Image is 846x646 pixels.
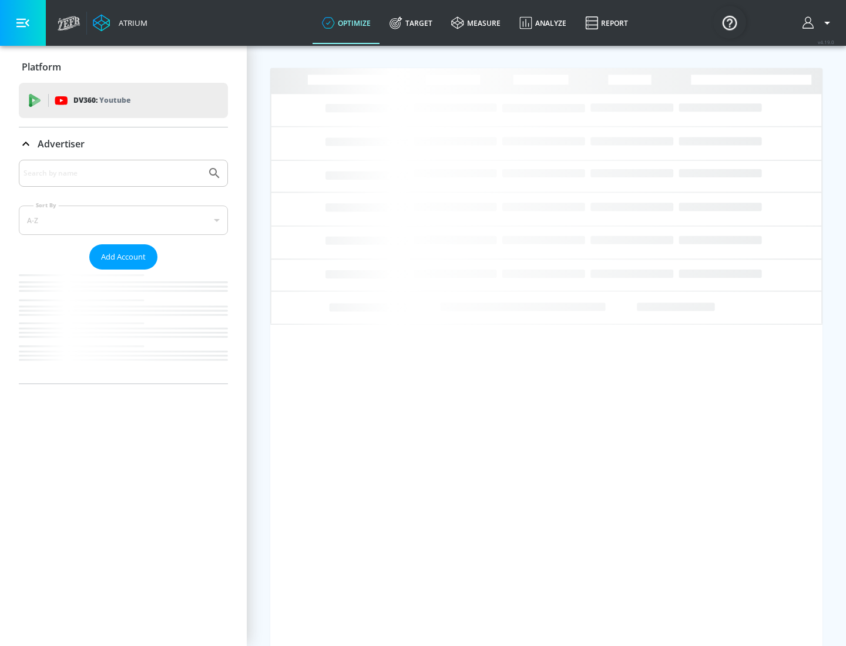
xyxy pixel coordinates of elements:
[19,160,228,383] div: Advertiser
[93,14,147,32] a: Atrium
[19,51,228,83] div: Platform
[114,18,147,28] div: Atrium
[19,83,228,118] div: DV360: Youtube
[73,94,130,107] p: DV360:
[33,201,59,209] label: Sort By
[19,270,228,383] nav: list of Advertiser
[101,250,146,264] span: Add Account
[510,2,576,44] a: Analyze
[23,166,202,181] input: Search by name
[380,2,442,44] a: Target
[38,137,85,150] p: Advertiser
[19,206,228,235] div: A-Z
[89,244,157,270] button: Add Account
[313,2,380,44] a: optimize
[22,60,61,73] p: Platform
[818,39,834,45] span: v 4.19.0
[442,2,510,44] a: measure
[576,2,637,44] a: Report
[99,94,130,106] p: Youtube
[713,6,746,39] button: Open Resource Center
[19,127,228,160] div: Advertiser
